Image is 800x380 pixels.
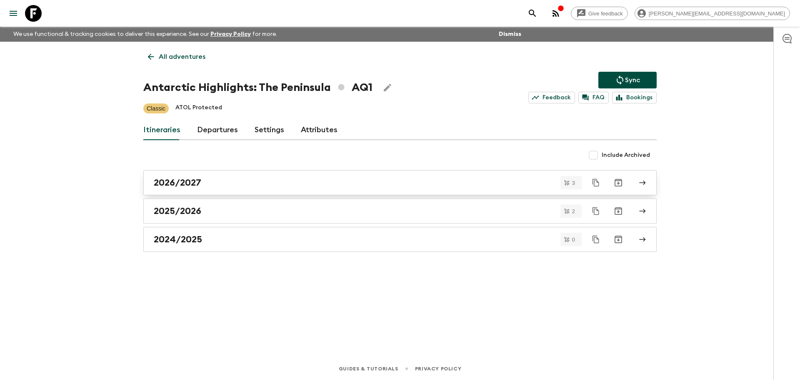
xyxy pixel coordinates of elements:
[524,5,541,22] button: search adventures
[143,120,180,140] a: Itineraries
[610,203,627,219] button: Archive
[588,175,603,190] button: Duplicate
[143,48,210,65] a: All adventures
[301,120,337,140] a: Attributes
[143,199,657,224] a: 2025/2026
[10,27,280,42] p: We use functional & tracking cookies to deliver this experience. See our for more.
[567,180,580,186] span: 3
[588,204,603,219] button: Duplicate
[578,92,609,103] a: FAQ
[584,10,627,17] span: Give feedback
[143,227,657,252] a: 2024/2025
[528,92,575,103] a: Feedback
[159,52,205,62] p: All adventures
[143,170,657,195] a: 2026/2027
[610,231,627,248] button: Archive
[154,177,201,188] h2: 2026/2027
[567,209,580,214] span: 2
[497,28,523,40] button: Dismiss
[598,72,657,88] button: Sync adventure departures to the booking engine
[610,174,627,191] button: Archive
[147,104,165,113] p: Classic
[571,7,628,20] a: Give feedback
[415,364,461,373] a: Privacy Policy
[255,120,284,140] a: Settings
[567,237,580,242] span: 0
[175,103,222,113] p: ATOL Protected
[5,5,22,22] button: menu
[339,364,398,373] a: Guides & Tutorials
[154,234,202,245] h2: 2024/2025
[602,151,650,159] span: Include Archived
[154,206,201,216] h2: 2025/2026
[588,232,603,247] button: Duplicate
[143,79,372,96] h1: Antarctic Highlights: The Peninsula AQ1
[210,31,251,37] a: Privacy Policy
[625,75,640,85] p: Sync
[612,92,657,103] a: Bookings
[197,120,238,140] a: Departures
[635,7,790,20] div: [PERSON_NAME][EMAIL_ADDRESS][DOMAIN_NAME]
[379,79,396,96] button: Edit Adventure Title
[644,10,790,17] span: [PERSON_NAME][EMAIL_ADDRESS][DOMAIN_NAME]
